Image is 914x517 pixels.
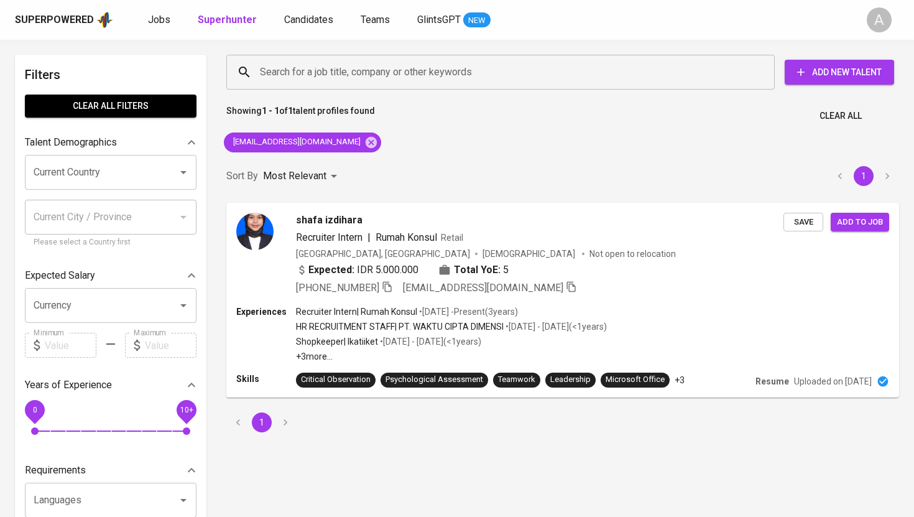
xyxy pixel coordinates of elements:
[284,12,336,28] a: Candidates
[34,236,188,249] p: Please select a Country first
[263,165,341,188] div: Most Relevant
[148,14,170,26] span: Jobs
[504,320,607,333] p: • [DATE] - [DATE] ( <1 years )
[224,136,368,148] span: [EMAIL_ADDRESS][DOMAIN_NAME]
[15,13,94,27] div: Superpowered
[550,374,591,386] div: Leadership
[454,263,501,277] b: Total YoE:
[15,11,113,29] a: Superpoweredapp logo
[417,12,491,28] a: GlintsGPT NEW
[180,406,193,414] span: 10+
[606,374,665,386] div: Microsoft Office
[837,215,883,230] span: Add to job
[296,335,378,348] p: Shopkeeper | Ikatiiket
[25,95,196,118] button: Clear All filters
[252,412,272,432] button: page 1
[263,169,326,184] p: Most Relevant
[296,263,418,277] div: IDR 5.000.000
[675,374,685,386] p: +3
[175,491,192,509] button: Open
[815,105,867,128] button: Clear All
[794,375,872,388] p: Uploaded on [DATE]
[236,373,296,385] p: Skills
[417,14,461,26] span: GlintsGPT
[236,213,274,250] img: d8c2d103dc5c53364e1c1a49d05c2332.jpeg
[301,374,371,386] div: Critical Observation
[790,215,817,230] span: Save
[296,305,417,318] p: Recruiter Intern | Rumah Konsul
[296,320,504,333] p: HR RECRUITMENT STAFF | PT. WAKTU CIPTA DIMENSI
[262,106,279,116] b: 1 - 1
[296,213,362,228] span: shafa izdihara
[25,378,112,393] p: Years of Experience
[226,412,297,432] nav: pagination navigation
[25,463,86,478] p: Requirements
[148,12,173,28] a: Jobs
[417,305,518,318] p: • [DATE] - Present ( 3 years )
[226,169,258,184] p: Sort By
[378,335,481,348] p: • [DATE] - [DATE] ( <1 years )
[198,14,257,26] b: Superhunter
[795,65,884,80] span: Add New Talent
[25,130,196,155] div: Talent Demographics
[376,231,437,243] span: Rumah Konsul
[296,350,607,363] p: +3 more ...
[785,60,894,85] button: Add New Talent
[403,282,563,294] span: [EMAIL_ADDRESS][DOMAIN_NAME]
[828,166,899,186] nav: pagination navigation
[503,263,509,277] span: 5
[226,203,899,398] a: shafa izdiharaRecruiter Intern|Rumah KonsulRetail[GEOGRAPHIC_DATA], [GEOGRAPHIC_DATA][DEMOGRAPHIC...
[145,333,196,358] input: Value
[783,213,823,232] button: Save
[441,233,463,243] span: Retail
[589,248,676,260] p: Not open to relocation
[854,166,874,186] button: page 1
[831,213,889,232] button: Add to job
[296,282,379,294] span: [PHONE_NUMBER]
[224,133,381,152] div: [EMAIL_ADDRESS][DOMAIN_NAME]
[25,373,196,398] div: Years of Experience
[96,11,113,29] img: app logo
[482,248,577,260] span: [DEMOGRAPHIC_DATA]
[367,230,371,245] span: |
[25,263,196,288] div: Expected Salary
[463,14,491,27] span: NEW
[361,12,392,28] a: Teams
[867,7,892,32] div: A
[308,263,354,277] b: Expected:
[45,333,96,358] input: Value
[361,14,390,26] span: Teams
[226,105,375,128] p: Showing of talent profiles found
[288,106,293,116] b: 1
[25,458,196,483] div: Requirements
[755,375,789,388] p: Resume
[236,305,296,318] p: Experiences
[175,164,192,181] button: Open
[25,65,196,85] h6: Filters
[296,231,362,243] span: Recruiter Intern
[35,98,187,114] span: Clear All filters
[175,297,192,314] button: Open
[32,406,37,414] span: 0
[198,12,259,28] a: Superhunter
[284,14,333,26] span: Candidates
[25,135,117,150] p: Talent Demographics
[498,374,535,386] div: Teamwork
[385,374,483,386] div: Psychological Assessment
[819,108,862,124] span: Clear All
[25,268,95,283] p: Expected Salary
[296,248,470,260] div: [GEOGRAPHIC_DATA], [GEOGRAPHIC_DATA]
